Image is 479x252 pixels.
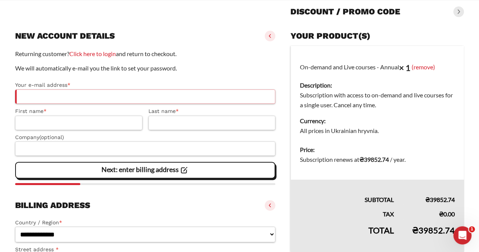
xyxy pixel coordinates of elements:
[15,162,275,178] vaadin-button: Next: enter billing address
[15,133,275,142] label: Company
[15,49,275,59] p: Returning customer? and return to checkout.
[453,226,471,244] iframe: Intercom live chat
[399,63,410,73] strong: × 1
[15,31,115,41] h3: New account details
[291,180,403,205] th: Subtotal
[148,107,276,116] label: Last name
[300,156,406,163] span: Subscription renews at .
[69,50,116,57] a: Click here to login
[15,81,275,89] label: Your e-mail address
[39,134,64,140] span: (optional)
[15,218,275,227] label: Country / Region
[300,145,455,155] dt: Price:
[15,63,275,73] p: We will automatically e-mail you the link to set your password.
[300,80,455,90] dt: Description:
[412,63,435,70] a: (remove)
[300,90,455,110] dd: Subscription with access to on-demand and live courses for a single user. Cancel any time.
[390,156,404,163] span: / year
[359,156,389,163] bdi: 39852.74
[412,225,418,235] span: ₴
[15,107,142,116] label: First name
[439,210,443,218] span: ₴
[291,46,464,141] td: On-demand and Live courses - Annual
[300,116,455,126] dt: Currency:
[291,205,403,219] th: Tax
[290,6,400,17] h3: Discount / promo code
[300,126,455,136] dd: All prices in Ukrainian hryvnia.
[469,226,475,232] span: 1
[425,196,455,203] bdi: 39852.74
[359,156,364,163] span: ₴
[412,225,455,235] bdi: 39852.74
[425,196,430,203] span: ₴
[439,210,455,218] bdi: 0.00
[15,200,90,211] h3: Billing address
